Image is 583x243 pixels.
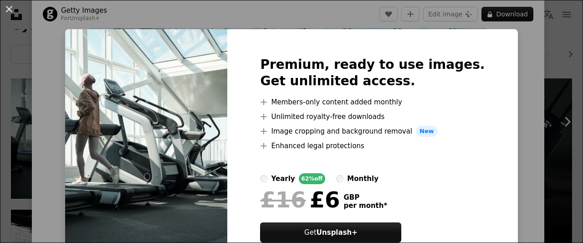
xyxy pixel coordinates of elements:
button: GetUnsplash+ [260,222,401,243]
span: £16 [260,188,306,212]
span: GBP [343,193,387,202]
div: yearly [271,173,295,184]
div: £6 [260,188,340,212]
h2: Premium, ready to use images. Get unlimited access. [260,57,485,89]
span: per month * [343,202,387,210]
li: Unlimited royalty-free downloads [260,111,485,122]
input: yearly62%off [260,175,267,182]
li: Members-only content added monthly [260,97,485,108]
li: Image cropping and background removal [260,126,485,137]
input: monthly [336,175,343,182]
span: New [416,126,438,137]
div: monthly [347,173,378,184]
strong: Unsplash+ [317,228,358,237]
li: Enhanced legal protections [260,140,485,151]
div: 62% off [299,173,326,184]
